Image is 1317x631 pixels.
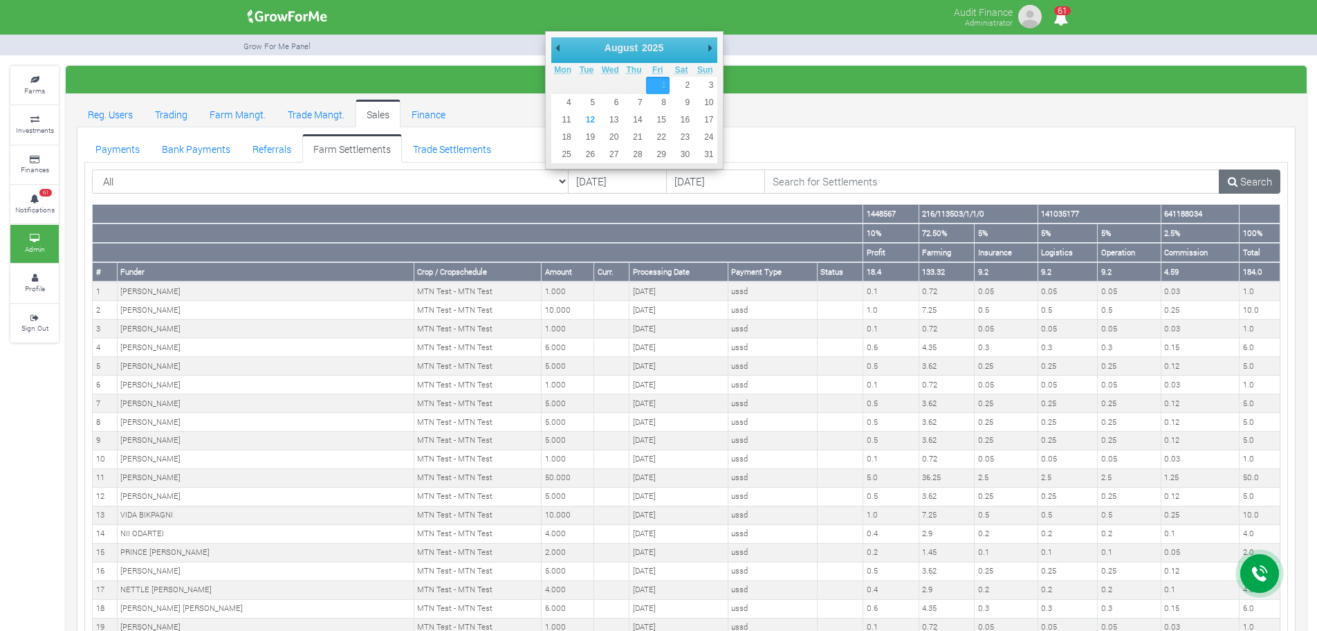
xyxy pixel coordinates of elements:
td: 0.1 [863,320,919,338]
a: Finance [400,100,457,127]
td: [PERSON_NAME] [117,357,414,376]
img: growforme image [1016,3,1044,30]
td: 2.000 [542,543,594,562]
td: 13 [93,506,118,524]
td: 0.05 [1038,450,1098,468]
td: 4.000 [542,524,594,543]
td: MTN Test - MTN Test [414,301,541,320]
td: 10.000 [542,301,594,320]
th: 216/113503/1/1/0 [919,205,1038,223]
button: Previous Month [551,37,565,58]
i: Notifications [1047,3,1074,34]
button: 5 [575,94,598,111]
th: 100% [1240,223,1280,243]
td: 10 [93,450,118,468]
a: Search [1219,170,1280,194]
td: MTN Test - MTN Test [414,338,541,357]
td: 0.72 [919,450,975,468]
abbr: Wednesday [602,65,619,75]
td: [DATE] [629,282,728,300]
button: 26 [575,146,598,163]
td: [DATE] [629,506,728,524]
td: 5 [93,357,118,376]
th: 9.2 [1038,262,1098,282]
abbr: Thursday [627,65,642,75]
td: 0.5 [863,394,919,413]
td: 0.25 [1038,413,1098,432]
td: 1.000 [542,450,594,468]
td: MTN Test - MTN Test [414,450,541,468]
td: MTN Test - MTN Test [414,506,541,524]
td: [PERSON_NAME] [117,487,414,506]
a: Farm Mangt. [199,100,277,127]
td: MTN Test - MTN Test [414,524,541,543]
a: Referrals [241,134,302,162]
td: 0.6 [863,338,919,357]
a: 61 Notifications [10,185,59,223]
th: 641188034 [1161,205,1239,223]
abbr: Friday [652,65,663,75]
button: 31 [693,146,717,163]
td: 0.12 [1161,394,1239,413]
td: ussd [728,468,817,487]
a: Trade Settlements [402,134,502,162]
div: August [602,37,640,58]
button: 2 [670,77,693,94]
td: 4.0 [1240,524,1280,543]
td: 0.5 [863,357,919,376]
td: MTN Test - MTN Test [414,357,541,376]
td: [PERSON_NAME] [117,282,414,300]
td: [DATE] [629,487,728,506]
td: 2.5 [1038,468,1098,487]
td: 0.03 [1161,376,1239,394]
td: MTN Test - MTN Test [414,320,541,338]
td: 1.0 [1240,376,1280,394]
small: Farms [24,86,45,95]
td: 5.0 [1240,394,1280,413]
td: [PERSON_NAME] [117,320,414,338]
td: MTN Test - MTN Test [414,394,541,413]
td: 6.0 [1240,338,1280,357]
td: 0.5 [863,413,919,432]
td: 10.0 [1240,301,1280,320]
small: Notifications [15,205,55,214]
button: 16 [670,111,693,129]
td: 5.0 [1240,357,1280,376]
td: 1.0 [1240,282,1280,300]
td: 0.1 [863,376,919,394]
a: Reg. Users [77,100,144,127]
a: 61 [1047,13,1074,26]
button: 7 [622,94,645,111]
td: [PERSON_NAME] [117,413,414,432]
th: Status [817,262,863,282]
td: MTN Test - MTN Test [414,543,541,562]
th: Commission [1161,243,1239,262]
td: 0.5 [1098,301,1161,320]
td: 1.000 [542,282,594,300]
input: Search for Settlements [764,170,1220,194]
th: Crop / Cropschedule [414,262,541,282]
td: [DATE] [629,320,728,338]
td: 0.12 [1161,357,1239,376]
td: 3.62 [919,487,975,506]
td: 9 [93,431,118,450]
th: 184.0 [1240,262,1280,282]
td: 1.000 [542,376,594,394]
td: 11 [93,468,118,487]
th: 10% [863,223,919,243]
button: 17 [693,111,717,129]
button: 28 [622,146,645,163]
td: [DATE] [629,450,728,468]
td: 0.05 [1038,320,1098,338]
td: 0.12 [1161,431,1239,450]
button: 25 [551,146,575,163]
td: 0.72 [919,282,975,300]
small: Grow For Me Panel [243,41,311,51]
th: 72.50% [919,223,975,243]
td: 2.5 [1098,468,1161,487]
th: Profit [863,243,919,262]
button: 4 [551,94,575,111]
td: 0.25 [1038,487,1098,506]
td: 0.25 [1098,413,1161,432]
td: [PERSON_NAME] [117,376,414,394]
